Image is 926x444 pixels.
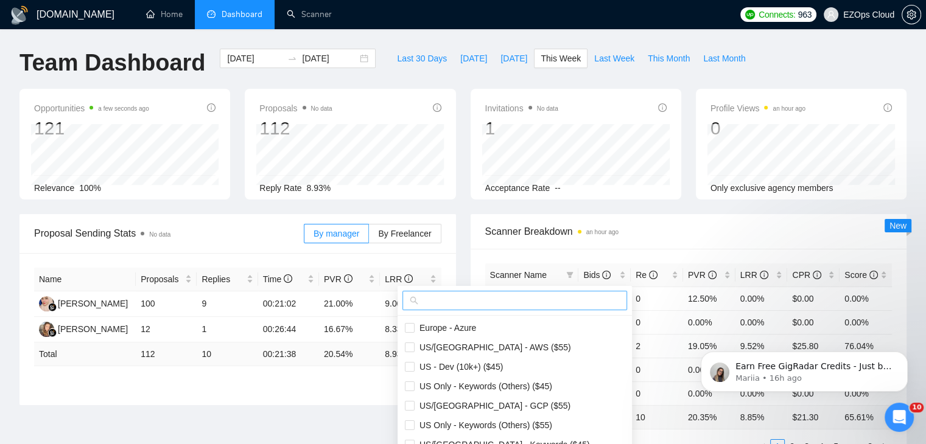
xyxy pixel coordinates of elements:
[149,231,170,238] span: No data
[460,52,487,65] span: [DATE]
[34,117,149,140] div: 121
[485,101,558,116] span: Invitations
[146,9,183,19] a: homeHome
[197,317,258,342] td: 1
[840,405,892,429] td: 65.61 %
[885,403,914,432] iframe: Intercom live chat
[311,105,332,112] span: No data
[433,103,441,112] span: info-circle
[844,270,877,280] span: Score
[683,286,735,310] td: 12.50%
[136,291,197,317] td: 100
[703,52,745,65] span: Last Month
[586,229,619,235] time: an hour ago
[344,274,353,283] span: info-circle
[79,183,101,193] span: 100%
[787,405,840,429] td: $ 21.30
[902,10,921,19] a: setting
[649,271,658,279] span: info-circle
[787,310,840,334] td: $0.00
[840,310,892,334] td: 0.00%
[658,103,667,112] span: info-circle
[380,317,441,342] td: 8.33%
[259,183,301,193] span: Reply Rate
[319,342,380,366] td: 20.54 %
[48,303,57,311] img: gigradar-bm.png
[287,9,332,19] a: searchScanner
[34,101,149,116] span: Opportunities
[490,270,547,280] span: Scanner Name
[227,52,282,65] input: Start date
[258,317,319,342] td: 00:26:44
[380,342,441,366] td: 8.93 %
[136,268,197,291] th: Proposals
[222,9,262,19] span: Dashboard
[404,274,413,283] span: info-circle
[207,103,216,112] span: info-circle
[284,274,292,283] span: info-circle
[500,52,527,65] span: [DATE]
[415,420,552,430] span: US Only - Keywords (Others) ($55)
[735,286,788,310] td: 0.00%
[259,117,332,140] div: 112
[39,322,54,337] img: NK
[58,297,128,310] div: [PERSON_NAME]
[636,270,658,280] span: Re
[34,268,136,291] th: Name
[631,334,683,358] td: 2
[534,49,588,68] button: This Week
[745,10,755,19] img: upwork-logo.png
[415,362,503,372] span: US - Dev (10k+) ($45)
[792,270,821,280] span: CPR
[34,342,136,366] td: Total
[889,221,907,231] span: New
[319,291,380,317] td: 21.00%
[696,49,752,68] button: Last Month
[682,326,926,411] iframe: Intercom notifications message
[740,270,768,280] span: LRR
[263,274,292,284] span: Time
[583,270,611,280] span: Bids
[202,272,244,286] span: Replies
[258,291,319,317] td: 00:21:02
[141,272,183,286] span: Proposals
[869,271,878,279] span: info-circle
[287,54,297,63] span: to
[602,271,611,279] span: info-circle
[688,270,717,280] span: PVR
[631,381,683,405] td: 0
[798,8,811,21] span: 963
[136,342,197,366] td: 112
[787,286,840,310] td: $0.00
[385,274,413,284] span: LRR
[258,342,319,366] td: 00:21:38
[34,226,304,241] span: Proposal Sending Stats
[840,286,892,310] td: 0.00%
[98,105,149,112] time: a few seconds ago
[564,266,576,284] span: filter
[207,10,216,18] span: dashboard
[39,296,54,311] img: AJ
[588,49,641,68] button: Last Week
[631,310,683,334] td: 0
[39,324,128,333] a: NK[PERSON_NAME]
[319,317,380,342] td: 16.67%
[302,52,357,65] input: End date
[594,52,634,65] span: Last Week
[648,52,690,65] span: This Month
[287,54,297,63] span: swap-right
[415,323,476,333] span: Europe - Azure
[566,271,573,279] span: filter
[541,52,581,65] span: This Week
[314,229,359,238] span: By manager
[710,183,833,193] span: Only exclusive agency members
[485,117,558,140] div: 1
[708,271,717,279] span: info-circle
[494,49,534,68] button: [DATE]
[39,298,128,308] a: AJ[PERSON_NAME]
[34,183,74,193] span: Relevance
[415,381,552,391] span: US Only - Keywords (Others) ($45)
